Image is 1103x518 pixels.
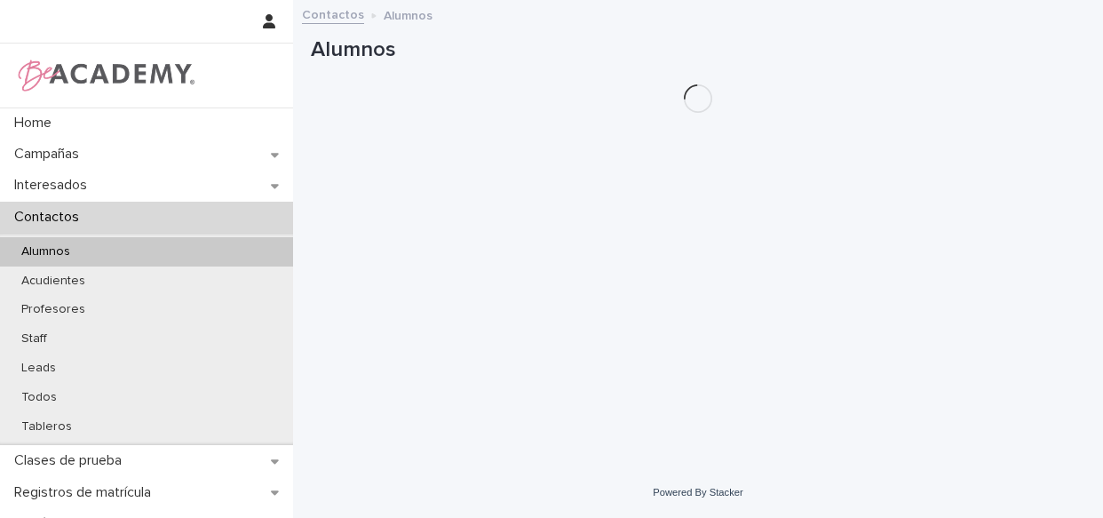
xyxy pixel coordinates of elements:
[7,302,99,317] p: Profesores
[7,419,86,434] p: Tableros
[311,37,1085,63] h1: Alumnos
[7,244,84,259] p: Alumnos
[384,4,432,24] p: Alumnos
[7,484,165,501] p: Registros de matrícula
[7,274,99,289] p: Acudientes
[7,209,93,226] p: Contactos
[7,452,136,469] p: Clases de prueba
[7,177,101,194] p: Interesados
[7,361,70,376] p: Leads
[653,487,742,498] a: Powered By Stacker
[7,115,66,131] p: Home
[14,58,196,93] img: WPrjXfSUmiLcdUfaYY4Q
[302,4,364,24] a: Contactos
[7,390,71,405] p: Todos
[7,146,93,163] p: Campañas
[7,331,61,347] p: Staff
